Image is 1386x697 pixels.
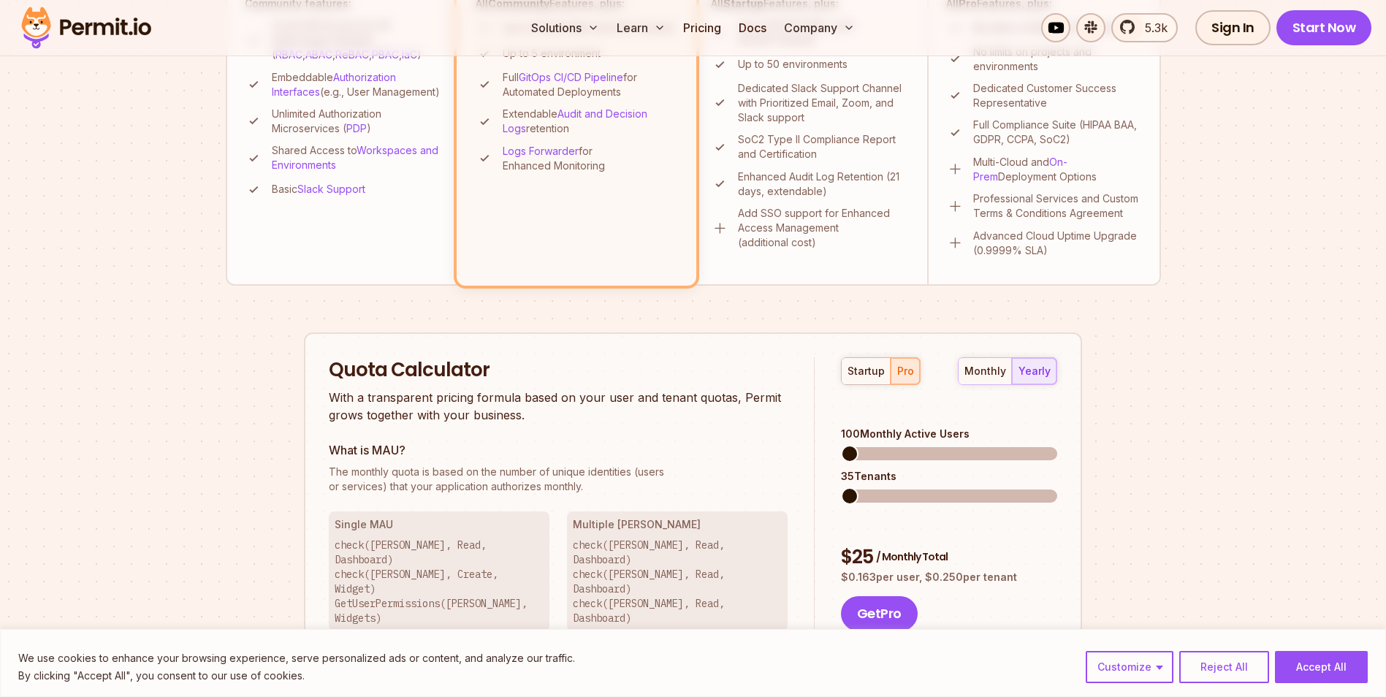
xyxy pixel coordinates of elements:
[346,122,367,134] a: PDP
[973,81,1142,110] p: Dedicated Customer Success Representative
[973,118,1142,147] p: Full Compliance Suite (HIPAA BAA, GDPR, CCPA, SoC2)
[1195,10,1271,45] a: Sign In
[329,465,788,494] p: or services) that your application authorizes monthly.
[503,145,579,157] a: Logs Forwarder
[738,81,910,125] p: Dedicated Slack Support Channel with Prioritized Email, Zoom, and Slack support
[525,13,605,42] button: Solutions
[297,183,365,195] a: Slack Support
[973,156,1067,183] a: On-Prem
[876,549,948,564] span: / Monthly Total
[329,389,788,424] p: With a transparent pricing formula based on your user and tenant quotas, Permit grows together wi...
[503,107,647,134] a: Audit and Decision Logs
[503,107,677,136] p: Extendable retention
[778,13,861,42] button: Company
[1179,651,1269,683] button: Reject All
[841,544,1057,571] div: $ 25
[1275,651,1368,683] button: Accept All
[272,107,442,136] p: Unlimited Authorization Microservices ( )
[964,364,1006,378] div: monthly
[272,71,396,98] a: Authorization Interfaces
[519,71,623,83] a: GitOps CI/CD Pipeline
[841,427,1057,441] div: 100 Monthly Active Users
[841,469,1057,484] div: 35 Tenants
[973,45,1142,74] p: No limits on projects and environments
[329,357,788,384] h2: Quota Calculator
[973,191,1142,221] p: Professional Services and Custom Terms & Conditions Agreement
[848,364,885,378] div: startup
[329,465,788,479] span: The monthly quota is based on the number of unique identities (users
[329,441,788,459] h3: What is MAU?
[18,667,575,685] p: By clicking "Accept All", you consent to our use of cookies.
[1086,651,1173,683] button: Customize
[272,143,442,172] p: Shared Access to
[973,229,1142,258] p: Advanced Cloud Uptime Upgrade (0.9999% SLA)
[18,650,575,667] p: We use cookies to enhance your browsing experience, serve personalized ads or content, and analyz...
[611,13,671,42] button: Learn
[573,517,782,532] h3: Multiple [PERSON_NAME]
[573,538,782,625] p: check([PERSON_NAME], Read, Dashboard) check([PERSON_NAME], Read, Dashboard) check([PERSON_NAME], ...
[1111,13,1178,42] a: 5.3k
[738,206,910,250] p: Add SSO support for Enhanced Access Management (additional cost)
[15,3,158,53] img: Permit logo
[335,517,544,532] h3: Single MAU
[841,570,1057,584] p: $ 0.163 per user, $ 0.250 per tenant
[272,70,442,99] p: Embeddable (e.g., User Management)
[1136,19,1168,37] span: 5.3k
[738,170,910,199] p: Enhanced Audit Log Retention (21 days, extendable)
[733,13,772,42] a: Docs
[1276,10,1372,45] a: Start Now
[973,155,1142,184] p: Multi-Cloud and Deployment Options
[738,57,848,72] p: Up to 50 environments
[272,182,365,197] p: Basic
[503,144,677,173] p: for Enhanced Monitoring
[738,132,910,161] p: SoC2 Type II Compliance Report and Certification
[841,596,918,631] button: GetPro
[677,13,727,42] a: Pricing
[503,70,677,99] p: Full for Automated Deployments
[335,538,544,625] p: check([PERSON_NAME], Read, Dashboard) check([PERSON_NAME], Create, Widget) GetUserPermissions([PE...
